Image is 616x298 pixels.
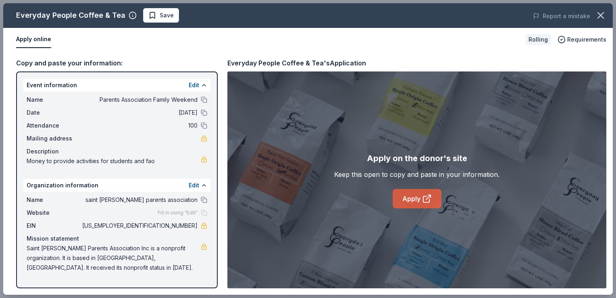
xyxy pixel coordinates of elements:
span: [US_EMPLOYER_IDENTIFICATION_NUMBER] [81,221,198,231]
span: Fill in using "Edit" [158,210,198,216]
div: Apply on the donor's site [367,152,467,165]
span: [DATE] [81,108,198,118]
span: Money to provide activities for students and fao [27,156,201,166]
div: Event information [23,79,210,92]
div: Mission statement [27,234,207,243]
span: Requirements [567,35,606,44]
button: Requirements [558,35,606,44]
span: saint [PERSON_NAME] parents association [81,195,198,205]
span: Date [27,108,81,118]
div: Rolling [525,34,551,45]
span: EIN [27,221,81,231]
span: Mailing address [27,134,81,143]
div: Organization information [23,179,210,192]
div: Keep this open to copy and paste in your information. [334,170,499,179]
span: Save [160,10,174,20]
a: Apply [393,189,441,208]
span: Saint [PERSON_NAME] Parents Association Inc is a nonprofit organization. It is based in [GEOGRAPH... [27,243,201,273]
button: Edit [189,180,199,190]
div: Everyday People Coffee & Tea's Application [227,58,366,68]
button: Edit [189,80,199,90]
button: Save [143,8,179,23]
span: Website [27,208,81,218]
div: Everyday People Coffee & Tea [16,9,125,22]
span: Name [27,195,81,205]
button: Apply online [16,31,51,48]
button: Report a mistake [533,11,590,21]
span: Attendance [27,121,81,130]
span: Parents Association Family Weekend [81,95,198,105]
div: Description [27,147,207,156]
span: Name [27,95,81,105]
div: Copy and paste your information: [16,58,218,68]
span: 100 [81,121,198,130]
